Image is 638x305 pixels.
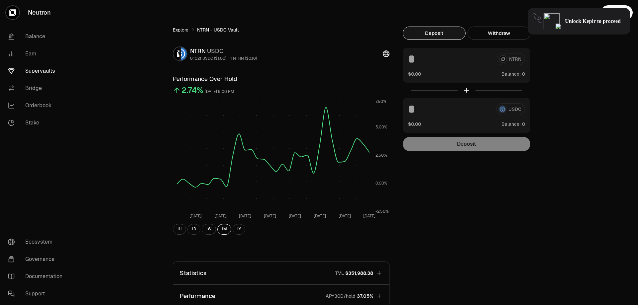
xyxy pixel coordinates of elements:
[217,224,231,235] button: 1M
[3,97,72,114] a: Orderbook
[544,13,560,29] img: locked-keplr-logo-128.png
[233,224,245,235] button: 1Y
[3,62,72,80] a: Supervaults
[601,5,633,20] button: Connect
[189,213,202,219] tspan: [DATE]
[335,270,344,276] p: TVL
[180,268,207,278] p: Statistics
[197,27,239,33] span: NTRN - USDC Vault
[565,18,621,25] span: Unlock Keplr to proceed
[3,28,72,45] a: Balance
[214,213,227,219] tspan: [DATE]
[3,80,72,97] a: Bridge
[187,224,200,235] button: 1D
[408,120,421,127] button: $0.00
[205,88,234,96] div: [DATE] 9:00 PM
[190,46,257,56] div: NTRN
[180,291,215,301] p: Performance
[239,213,251,219] tspan: [DATE]
[173,224,186,235] button: 1H
[3,233,72,251] a: Ecosystem
[375,153,387,158] tspan: 2.50%
[173,47,179,60] img: NTRN Logo
[375,99,386,104] tspan: 7.50%
[173,262,389,284] button: StatisticsTVL$351,988.38
[3,251,72,268] a: Governance
[207,47,224,55] span: USDC
[501,71,521,77] span: Balance:
[403,27,466,40] button: Deposit
[3,114,72,131] a: Stake
[363,213,375,219] tspan: [DATE]
[3,45,72,62] a: Earn
[173,27,389,33] nav: breadcrumb
[314,213,326,219] tspan: [DATE]
[202,224,216,235] button: 1W
[357,293,373,299] span: 37.05%
[375,209,389,214] tspan: -2.50%
[181,85,203,96] div: 2.74%
[326,293,356,299] p: APY30D/hold
[3,285,72,302] a: Support
[339,213,351,219] tspan: [DATE]
[289,213,301,219] tspan: [DATE]
[345,270,373,276] span: $351,988.38
[181,47,187,60] img: USDC Logo
[173,74,389,84] h3: Performance Over Hold
[468,27,530,40] button: Withdraw
[408,70,421,77] button: $0.00
[501,121,521,127] span: Balance:
[555,23,561,30] img: icon-click-cursor.png
[173,27,188,33] a: Explore
[3,268,72,285] a: Documentation
[375,181,387,186] tspan: 0.00%
[190,56,257,61] div: 0.1021 USDC ($1.00) = 1 NTRN ($0.10)
[375,124,387,130] tspan: 5.00%
[264,213,276,219] tspan: [DATE]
